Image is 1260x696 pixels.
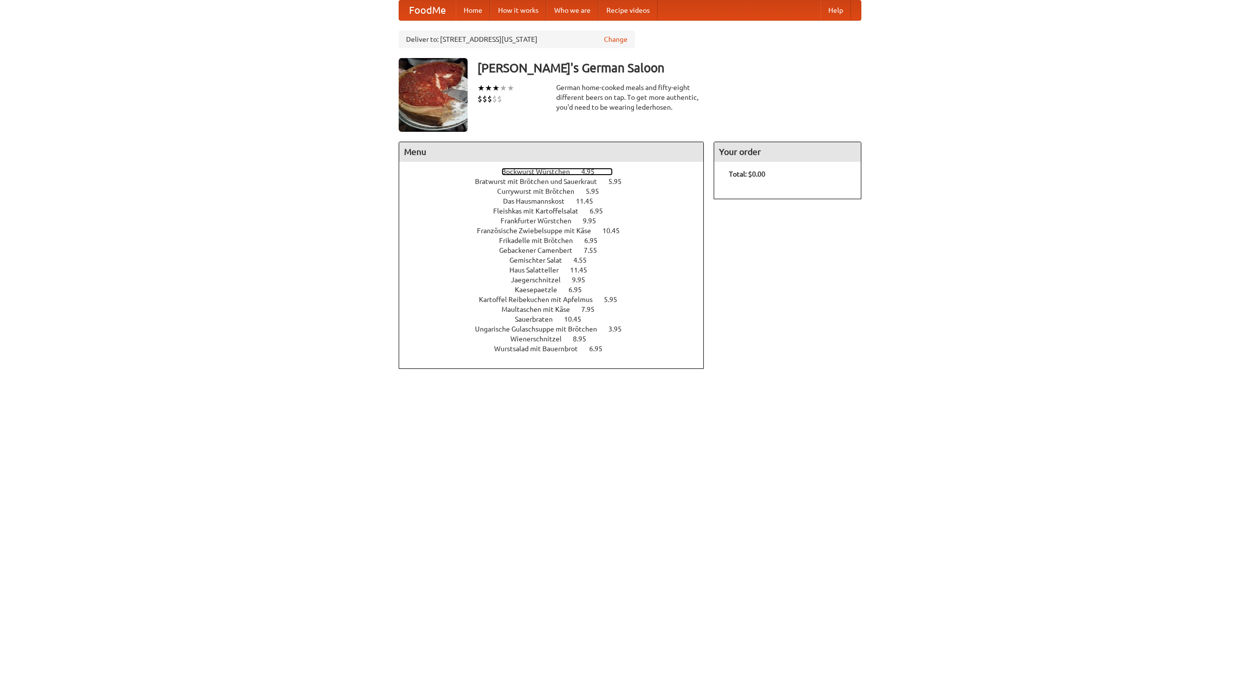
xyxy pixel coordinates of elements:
[477,83,485,93] li: ★
[492,83,500,93] li: ★
[499,246,582,254] span: Gebackener Camenbert
[509,256,572,264] span: Gemischter Salat
[487,93,492,104] li: $
[497,187,584,195] span: Currywurst mit Brötchen
[509,266,605,274] a: Haus Salatteller 11.45
[477,227,638,235] a: Französische Zwiebelsuppe mit Käse 10.45
[479,296,635,303] a: Kartoffel Reibekuchen mit Apfelmus 5.95
[475,178,607,185] span: Bratwurst mit Brötchen und Sauerkraut
[475,325,607,333] span: Ungarische Gulaschsuppe mit Brötchen
[511,276,570,284] span: Jaegerschnitzel
[714,142,861,162] h4: Your order
[477,227,601,235] span: Französische Zwiebelsuppe mit Käse
[499,237,616,244] a: Frikadelle mit Brötchen 6.95
[586,187,609,195] span: 5.95
[515,286,567,294] span: Kaesepaetzle
[399,58,468,132] img: angular.jpg
[493,207,588,215] span: Fleishkas mit Kartoffelsalat
[477,93,482,104] li: $
[477,58,861,78] h3: [PERSON_NAME]'s German Saloon
[499,246,615,254] a: Gebackener Camenbert 7.55
[602,227,630,235] span: 10.45
[497,93,502,104] li: $
[568,286,592,294] span: 6.95
[499,237,583,244] span: Frikadelle mit Brötchen
[511,276,603,284] a: Jaegerschnitzel 9.95
[510,335,571,343] span: Wienerschnitzel
[482,93,487,104] li: $
[502,305,613,313] a: Maultaschen mit Käse 7.95
[608,178,631,185] span: 5.95
[573,335,596,343] span: 8.95
[590,207,613,215] span: 6.95
[492,93,497,104] li: $
[500,83,507,93] li: ★
[820,0,851,20] a: Help
[515,315,599,323] a: Sauerbraten 10.45
[583,217,606,225] span: 9.95
[509,256,605,264] a: Gemischter Salat 4.55
[399,30,635,48] div: Deliver to: [STREET_ADDRESS][US_STATE]
[497,187,617,195] a: Currywurst mit Brötchen 5.95
[515,286,600,294] a: Kaesepaetzle 6.95
[604,34,628,44] a: Change
[490,0,546,20] a: How it works
[494,345,621,353] a: Wurstsalad mit Bauernbrot 6.95
[581,305,604,313] span: 7.95
[546,0,598,20] a: Who we are
[399,0,456,20] a: FoodMe
[503,197,611,205] a: Das Hausmannskost 11.45
[479,296,602,303] span: Kartoffel Reibekuchen mit Apfelmus
[501,217,581,225] span: Frankfurter Würstchen
[475,178,640,185] a: Bratwurst mit Brötchen und Sauerkraut 5.95
[501,217,614,225] a: Frankfurter Würstchen 9.95
[475,325,640,333] a: Ungarische Gulaschsuppe mit Brötchen 3.95
[584,237,607,244] span: 6.95
[456,0,490,20] a: Home
[515,315,563,323] span: Sauerbraten
[485,83,492,93] li: ★
[507,83,514,93] li: ★
[576,197,603,205] span: 11.45
[570,266,597,274] span: 11.45
[509,266,568,274] span: Haus Salatteller
[604,296,627,303] span: 5.95
[502,168,580,176] span: Bockwurst Würstchen
[608,325,631,333] span: 3.95
[502,305,580,313] span: Maultaschen mit Käse
[584,246,607,254] span: 7.55
[399,142,703,162] h4: Menu
[564,315,591,323] span: 10.45
[573,256,597,264] span: 4.55
[503,197,574,205] span: Das Hausmannskost
[493,207,621,215] a: Fleishkas mit Kartoffelsalat 6.95
[581,168,604,176] span: 4.95
[494,345,588,353] span: Wurstsalad mit Bauernbrot
[589,345,612,353] span: 6.95
[572,276,595,284] span: 9.95
[502,168,613,176] a: Bockwurst Würstchen 4.95
[598,0,658,20] a: Recipe videos
[510,335,604,343] a: Wienerschnitzel 8.95
[729,170,765,178] b: Total: $0.00
[556,83,704,112] div: German home-cooked meals and fifty-eight different beers on tap. To get more authentic, you'd nee...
